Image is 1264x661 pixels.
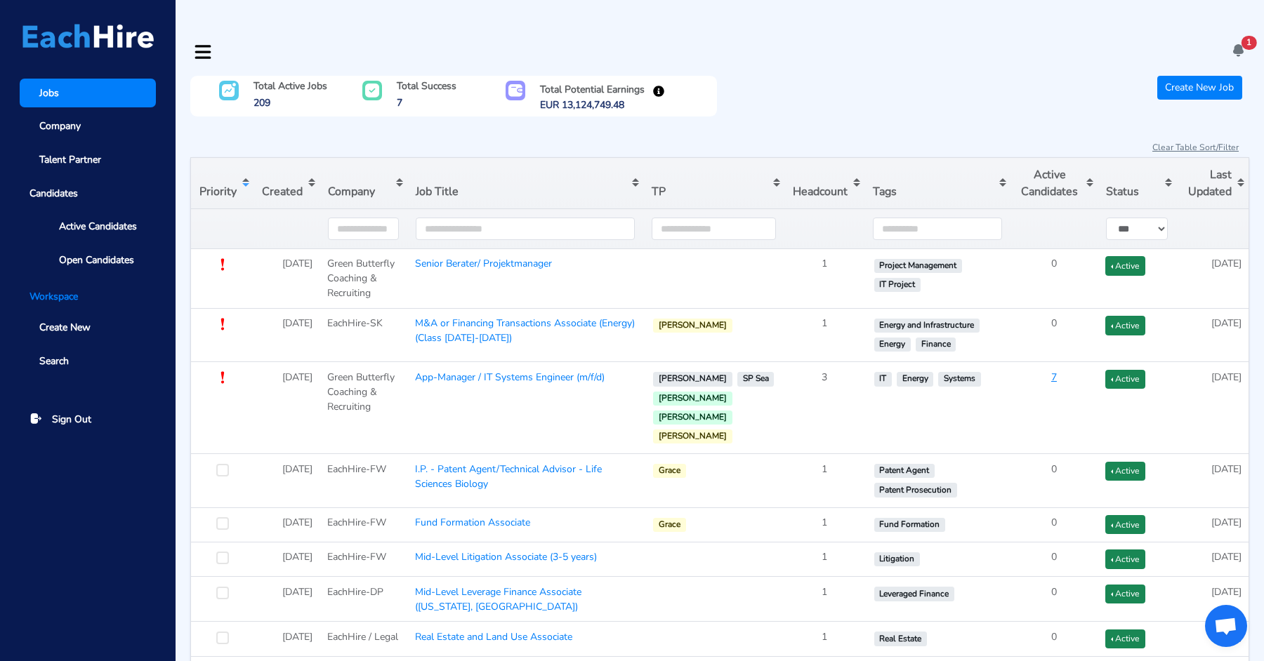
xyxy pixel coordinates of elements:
button: Active [1105,515,1145,534]
span: 1 [822,585,827,599]
span: 0 [1051,516,1057,529]
span: [DATE] [282,550,312,563]
span: 0 [1051,462,1057,476]
span: Create New [39,320,91,335]
span: [DATE] [282,585,312,599]
span: Green Butterfly Coaching & Recruiting [327,257,395,300]
span: [DATE] [1211,585,1242,599]
span: Energy and Infrastructure [874,319,980,333]
span: Sign Out [52,412,91,427]
span: 1 [822,316,827,330]
a: 1 [1231,43,1246,61]
span: [DATE] [282,316,312,330]
button: Active [1105,370,1145,389]
span: Search [39,354,69,368]
span: SP Sea [737,372,774,386]
span: IT [874,372,892,386]
span: Finance [916,338,956,352]
span: Leveraged Finance [874,587,954,601]
span: 0 [1051,550,1057,563]
a: Open chat [1205,605,1247,647]
span: [DATE] [1211,462,1242,476]
span: 1 [822,462,827,476]
span: Project Management [874,259,962,273]
span: EachHire-SK [327,316,383,330]
span: [DATE] [282,630,312,643]
span: Talent Partner [39,152,101,167]
span: 1 [822,550,827,563]
h6: 209 [254,98,341,109]
a: Senior Berater/ Projektmanager [415,257,552,270]
span: [DATE] [1211,370,1242,384]
span: Fund Formation [874,518,945,532]
span: [DATE] [1211,316,1242,330]
span: EachHire-FW [327,516,386,529]
span: Real Estate [874,632,927,646]
span: [DATE] [282,370,312,384]
a: Create New Job [1157,76,1242,100]
a: App-Manager / IT Systems Engineer (m/f/d) [415,370,605,384]
span: [PERSON_NAME] [653,392,732,406]
h6: Total Active Jobs [254,81,341,93]
a: Active Candidates [39,212,156,241]
img: Logo [22,24,154,48]
span: 0 [1051,257,1057,270]
span: Patent Prosecution [874,483,957,497]
span: [DATE] [282,257,312,270]
span: Systems [938,372,980,386]
span: [PERSON_NAME] [653,319,732,333]
a: Mid-Level Leverage Finance Associate ([US_STATE], [GEOGRAPHIC_DATA]) [415,585,581,613]
a: Real Estate and Land Use Associate [415,630,572,643]
button: Active [1105,585,1145,603]
a: Create New [20,314,156,342]
a: Open Candidates [39,246,156,274]
h6: 7 [397,98,473,109]
span: [DATE] [1211,630,1242,643]
span: 0 [1051,585,1057,599]
button: Active [1105,549,1145,568]
span: [PERSON_NAME] [653,429,732,443]
h6: Total Success [397,81,473,93]
span: 1 [1242,36,1257,50]
button: Active [1105,316,1145,335]
span: 0 [1051,316,1057,330]
button: Active [1105,462,1145,481]
span: Energy [897,372,933,386]
span: 0 [1051,630,1057,643]
span: [PERSON_NAME] [653,410,732,425]
span: IT Project [874,278,921,292]
a: 7 [1051,370,1057,384]
span: [DATE] [282,462,312,476]
span: Green Butterfly Coaching & Recruiting [327,370,395,413]
span: EachHire-FW [327,462,386,476]
a: Mid-Level Litigation Associate (3-5 years) [415,550,597,563]
span: 3 [822,370,827,384]
a: Talent Partner [20,145,156,174]
span: Open Candidates [59,253,134,267]
button: Clear Table Sort/Filter [1152,140,1239,154]
span: EachHire / Legal [327,630,398,643]
span: 1 [822,630,827,643]
a: Jobs [20,79,156,107]
button: Active [1105,256,1145,275]
u: Clear Table Sort/Filter [1152,142,1239,153]
li: Workspace [20,289,156,304]
span: [DATE] [1211,550,1242,563]
span: Company [39,119,81,133]
span: EachHire-DP [327,585,383,599]
h6: Total Potential Earnings [540,83,645,96]
span: Energy [874,338,911,352]
a: I.P. - Patent Agent/Technical Advisor - Life Sciences Biology [415,462,602,490]
span: 1 [822,516,827,529]
span: Grace [653,518,685,532]
span: Grace [653,464,685,478]
span: Jobs [39,86,59,100]
span: Litigation [874,552,920,566]
span: [DATE] [282,516,312,529]
a: Company [20,112,156,141]
span: [PERSON_NAME] [653,372,732,386]
span: [DATE] [1211,516,1242,529]
span: [DATE] [1211,257,1242,270]
button: Active [1105,629,1145,648]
